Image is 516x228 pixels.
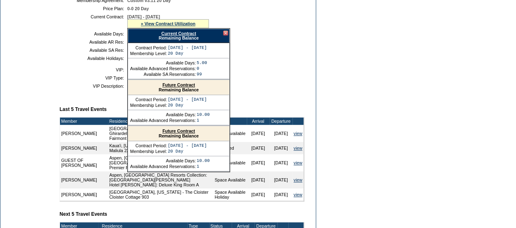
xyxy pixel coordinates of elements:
a: view [294,131,302,136]
td: Available Advanced Reservations: [130,164,196,169]
td: [DATE] [247,125,270,142]
td: [DATE] [270,125,292,142]
td: Contract Period: [130,143,167,148]
td: [DATE] - [DATE] [168,97,207,102]
td: [PERSON_NAME] [60,125,108,142]
td: Current Contract: [63,14,124,28]
td: Residence [108,117,213,125]
b: Next 5 Travel Events [60,211,107,217]
td: Available Days: [130,60,196,65]
td: Available SA Reservations: [130,72,196,77]
td: Space Available Holiday [213,188,247,201]
span: 0-0 20 Day [127,6,149,11]
td: Available Days: [130,158,196,163]
td: Membership Level: [130,149,167,154]
td: Aspen, [GEOGRAPHIC_DATA] Resorts Collection: [GEOGRAPHIC_DATA][PERSON_NAME] Premier Room A [108,154,213,171]
td: Available Days: [63,31,124,36]
td: [DATE] [270,188,292,201]
td: Departure [270,117,292,125]
td: GUEST OF [PERSON_NAME] [60,154,108,171]
a: Future Contract [162,82,195,87]
td: Available Advanced Reservations: [130,66,196,71]
td: [DATE] [270,142,292,154]
td: [DATE] [247,142,270,154]
td: Kaua'i, [US_STATE] - Timbers Kaua'i Maliula 2207 [108,142,213,154]
a: Future Contract [162,128,195,133]
td: Price Plan: [63,6,124,11]
td: [DATE] [247,171,270,188]
td: Membership Level: [130,51,167,56]
div: Remaining Balance [128,80,229,95]
td: 20 Day [168,149,207,154]
td: Contract Period: [130,97,167,102]
td: [DATE] - [DATE] [168,143,207,148]
a: view [294,177,302,182]
a: view [294,146,302,151]
td: Aspen, [GEOGRAPHIC_DATA] Resorts Collection: [GEOGRAPHIC_DATA][PERSON_NAME] Hotel [PERSON_NAME]: ... [108,171,213,188]
td: 20 Day [168,51,207,56]
td: [GEOGRAPHIC_DATA], [US_STATE] - The Cloister Cloister Cottage 903 [108,188,213,201]
td: [PERSON_NAME] [60,188,108,201]
a: view [294,160,302,165]
td: 10.00 [197,158,210,163]
td: Available Advanced Reservations: [130,118,196,123]
td: [DATE] [270,154,292,171]
b: Last 5 Travel Events [60,106,106,112]
td: [PERSON_NAME] [60,142,108,154]
td: Contract Period: [130,45,167,50]
td: [GEOGRAPHIC_DATA], [US_STATE] - The Fairmont Ghirardelli Fairmont Ghirardelli 408 [108,125,213,142]
td: 1 [197,164,210,169]
td: [DATE] [247,188,270,201]
td: Arrival [247,117,270,125]
td: 1 [197,118,210,123]
span: [DATE] - [DATE] [127,14,160,19]
td: Membership Level: [130,103,167,108]
td: Available Days: [130,112,196,117]
a: » View Contract Utilization [141,21,195,26]
td: [DATE] [247,154,270,171]
td: 10.00 [197,112,210,117]
div: Remaining Balance [128,29,230,43]
td: 20 Day [168,103,207,108]
td: Member [60,117,108,125]
div: Remaining Balance [128,126,229,141]
td: Available SA Res: [63,48,124,53]
td: Available AR Res: [63,40,124,44]
td: 99 [197,72,207,77]
td: [DATE] [270,171,292,188]
td: [DATE] - [DATE] [168,45,207,50]
td: 0 [197,66,207,71]
td: 5.00 [197,60,207,65]
td: VIP Description: [63,84,124,89]
a: Current Contract [161,31,196,36]
a: view [294,192,302,197]
td: VIP: [63,67,124,72]
td: VIP Type: [63,75,124,80]
td: [PERSON_NAME] [60,171,108,188]
td: Available Holidays: [63,56,124,61]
